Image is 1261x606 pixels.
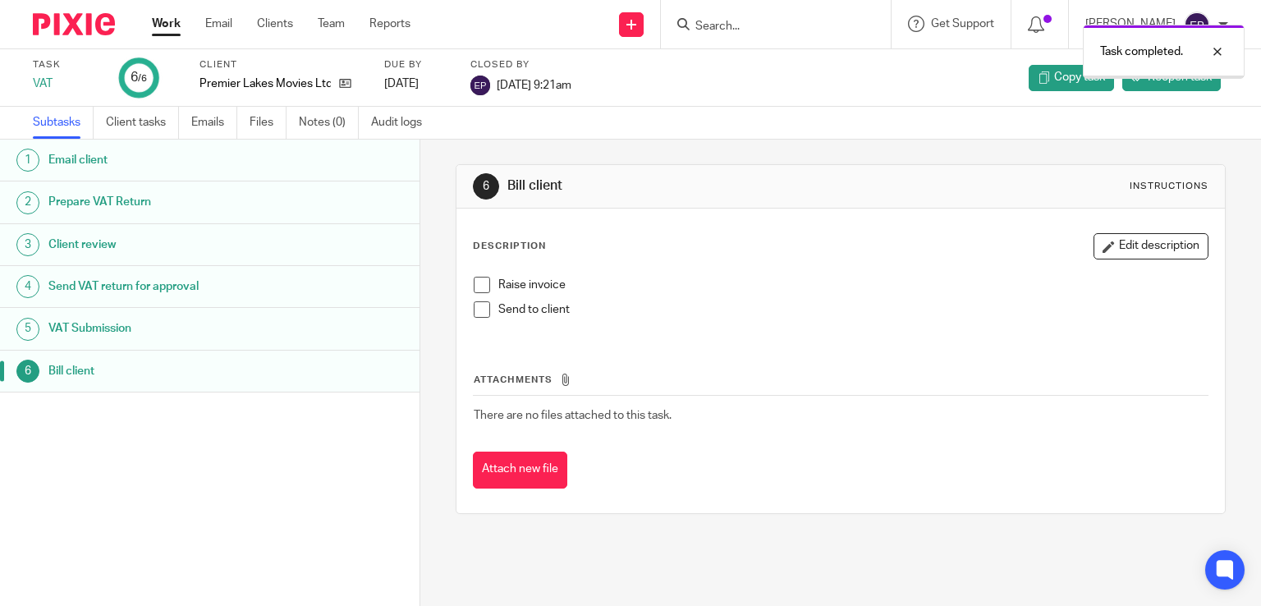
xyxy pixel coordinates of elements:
a: Notes (0) [299,107,359,139]
img: svg%3E [1184,11,1210,38]
div: 6 [131,68,147,87]
small: /6 [138,74,147,83]
h1: Send VAT return for approval [48,274,285,299]
p: Task completed. [1100,44,1183,60]
span: There are no files attached to this task. [474,410,672,421]
div: 5 [16,318,39,341]
label: Client [199,58,364,71]
div: 6 [16,360,39,383]
img: Pixie [33,13,115,35]
p: Description [473,240,546,253]
div: Instructions [1130,180,1208,193]
a: Clients [257,16,293,32]
h1: VAT Submission [48,316,285,341]
h1: Client review [48,232,285,257]
a: Reports [369,16,410,32]
p: Premier Lakes Movies Ltd [199,76,331,92]
div: VAT [33,76,99,92]
a: Email [205,16,232,32]
h1: Bill client [507,177,875,195]
a: Team [318,16,345,32]
button: Edit description [1094,233,1208,259]
a: Emails [191,107,237,139]
h1: Bill client [48,359,285,383]
h1: Email client [48,148,285,172]
a: Audit logs [371,107,434,139]
a: Client tasks [106,107,179,139]
span: Attachments [474,375,553,384]
a: Files [250,107,287,139]
label: Due by [384,58,450,71]
img: svg%3E [470,76,490,95]
p: Send to client [498,301,1208,318]
div: 4 [16,275,39,298]
button: Attach new file [473,452,567,489]
div: 6 [473,173,499,200]
div: 1 [16,149,39,172]
div: [DATE] [384,76,450,92]
div: 2 [16,191,39,214]
span: [DATE] 9:21am [497,79,571,90]
div: 3 [16,233,39,256]
label: Closed by [470,58,571,71]
a: Subtasks [33,107,94,139]
h1: Prepare VAT Return [48,190,285,214]
label: Task [33,58,99,71]
p: Raise invoice [498,277,1208,293]
a: Work [152,16,181,32]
